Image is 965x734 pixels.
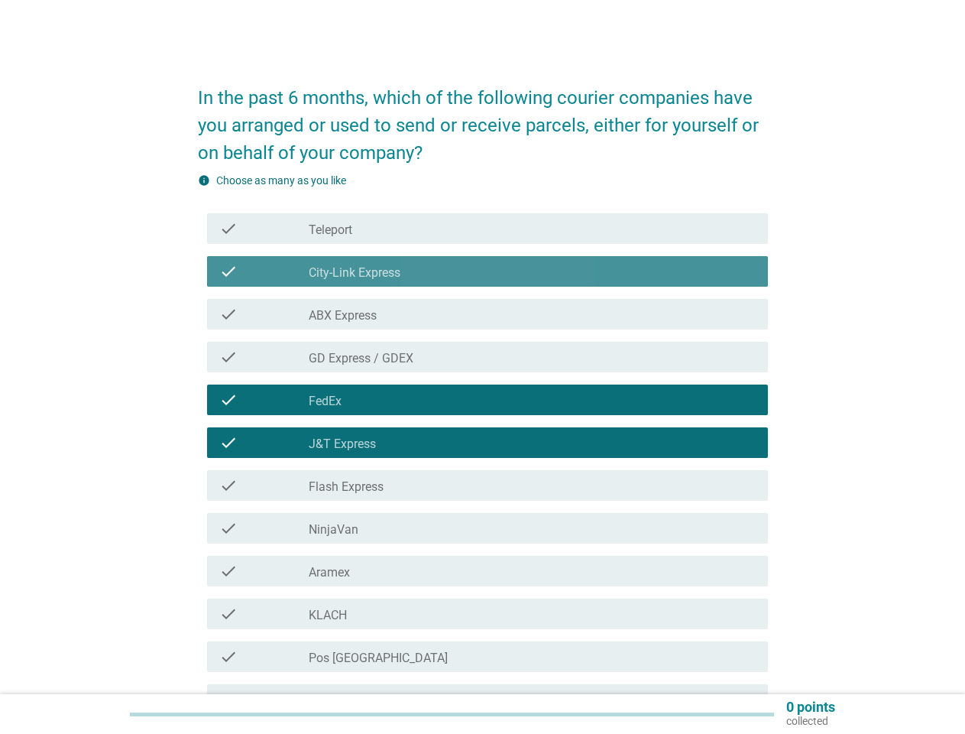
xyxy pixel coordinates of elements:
i: info [198,174,210,187]
label: Teleport [309,222,352,238]
h2: In the past 6 months, which of the following courier companies have you arranged or used to send ... [198,69,768,167]
i: check [219,348,238,366]
p: 0 points [786,700,835,714]
i: check [219,562,238,580]
i: check [219,391,238,409]
label: Pos [GEOGRAPHIC_DATA] [309,651,448,666]
label: SPX [309,693,332,709]
p: collected [786,714,835,728]
label: ABX Express [309,308,377,323]
i: check [219,219,238,238]
label: Aramex [309,565,350,580]
label: GD Express / GDEX [309,351,413,366]
i: check [219,519,238,538]
label: Choose as many as you like [216,174,346,187]
i: check [219,434,238,452]
label: J&T Express [309,437,376,452]
i: check [219,605,238,623]
i: check [219,305,238,323]
i: check [219,648,238,666]
label: Flash Express [309,479,384,495]
i: check [219,262,238,281]
i: check [219,690,238,709]
i: check [219,476,238,495]
label: NinjaVan [309,522,358,538]
label: KLACH [309,608,347,623]
label: City-Link Express [309,265,400,281]
label: FedEx [309,394,342,409]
